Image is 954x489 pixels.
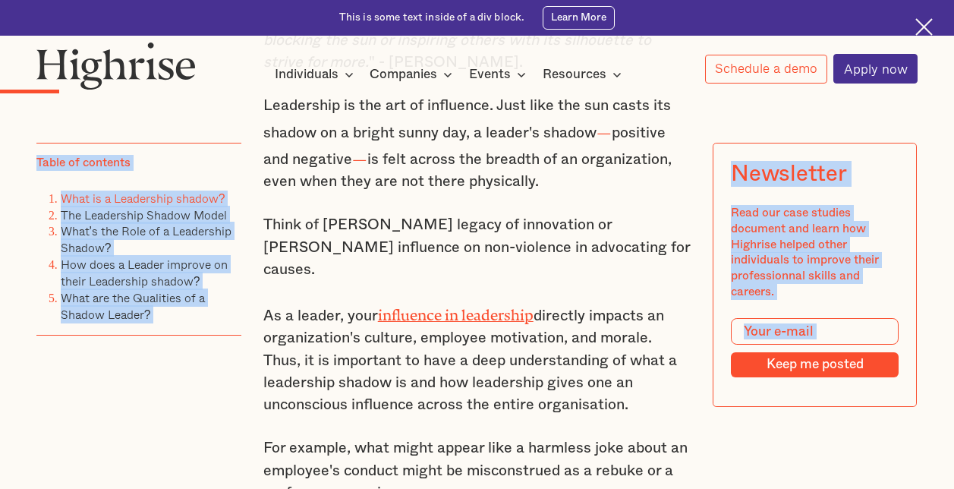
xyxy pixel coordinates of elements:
div: Individuals [275,65,358,84]
div: Newsletter [732,162,847,188]
a: What is a Leadership shadow? [61,189,225,207]
div: Resources [543,65,606,84]
img: Highrise logo [36,42,196,90]
div: Events [469,65,511,84]
form: Modal Form [732,318,899,377]
div: Read our case studies document and learn how Highrise helped other individuals to improve their p... [732,205,899,300]
strong: — [352,150,367,160]
a: Schedule a demo [705,55,828,84]
a: How does a Leader improve on their Leadership shadow? [61,256,228,291]
strong: — [597,124,612,134]
p: As a leader, your directly impacts an organization's culture, employee motivation, and morale. Th... [263,302,691,417]
p: Leadership is the art of influence. Just like the sun casts its shadow on a bright sunny day, a l... [263,95,691,194]
a: influence in leadership [378,307,534,317]
input: Your e-mail [732,318,899,345]
div: Events [469,65,531,84]
div: Table of contents [36,156,131,172]
img: Cross icon [915,18,933,36]
p: Think of [PERSON_NAME] legacy of innovation or [PERSON_NAME] influence on non-violence in advocat... [263,214,691,281]
a: Apply now [833,54,918,84]
div: Individuals [275,65,338,84]
a: What are the Qualities of a Shadow Leader? [61,289,205,323]
div: Companies [370,65,437,84]
a: Learn More [543,6,615,29]
a: What's the Role of a Leadership Shadow? [61,222,231,257]
div: This is some text inside of a div block. [339,11,525,25]
div: Companies [370,65,457,84]
a: The Leadership Shadow Model [61,206,227,224]
div: Resources [543,65,626,84]
input: Keep me posted [732,352,899,377]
